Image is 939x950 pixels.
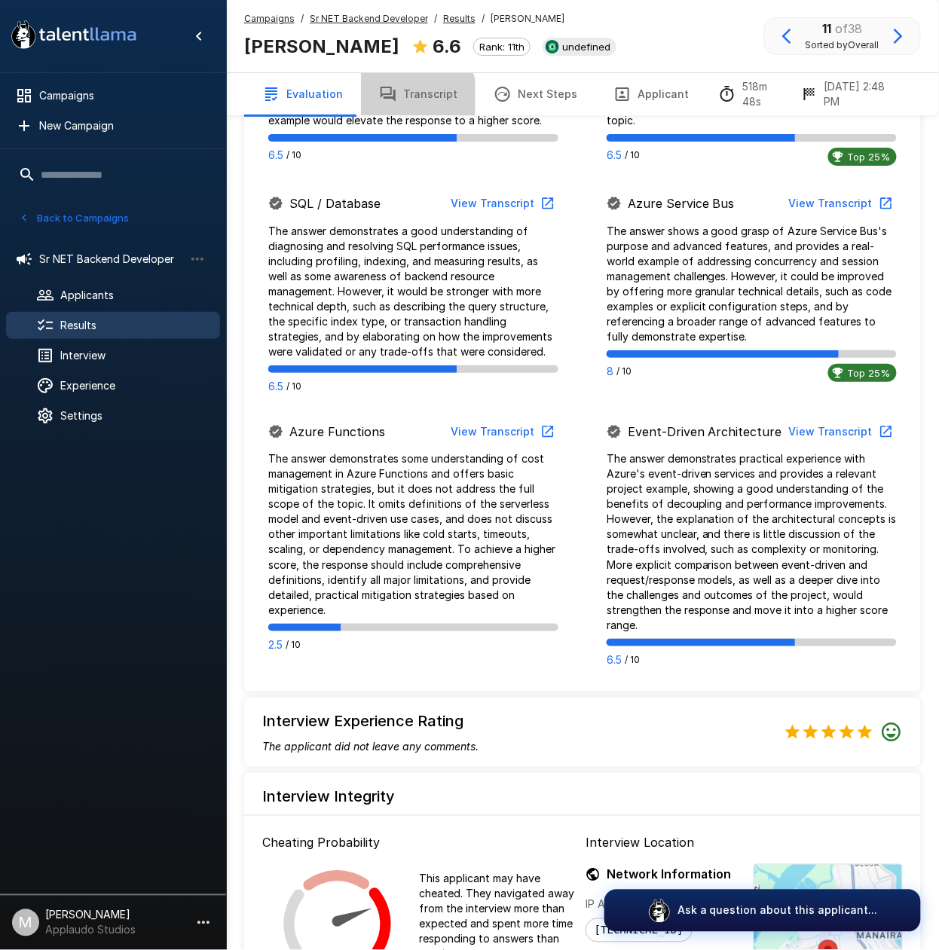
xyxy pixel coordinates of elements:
u: Sr NET Backend Developer [310,13,428,24]
span: Top 25% [842,367,897,379]
button: Transcript [361,73,476,115]
p: 6.5 [268,148,283,163]
p: The answer demonstrates practical experience with Azure's event-driven services and provides a re... [607,451,897,632]
button: View Transcript [445,190,558,218]
p: 2.5 [268,637,283,652]
h6: Interview Integrity [244,785,921,809]
p: The answer shows a good grasp of Azure Service Bus's purpose and advanced features, and provides ... [607,224,897,344]
p: The answer demonstrates some understanding of cost management in Azure Functions and offers basic... [268,451,558,617]
span: [PERSON_NAME] [491,11,564,26]
i: The applicant did not leave any comments. [262,741,479,753]
p: Azure Functions [289,423,385,441]
button: Next Steps [476,73,595,115]
button: View Transcript [783,418,897,446]
span: [TECHNICAL_ID] [586,924,692,936]
p: 6.5 [607,652,622,667]
p: Interview Location [586,834,903,852]
span: / 10 [286,379,301,394]
span: undefined [556,41,616,53]
h6: Network Information [586,864,736,885]
button: View Transcript [783,190,897,218]
span: / 10 [625,652,640,667]
span: Sorted by Overall [806,38,879,53]
b: 6.6 [433,35,461,57]
h6: Interview Experience Rating [262,710,479,734]
img: logo_glasses@2x.png [647,899,671,923]
img: smartrecruiters_logo.jpeg [546,40,559,53]
span: / 10 [286,148,301,163]
button: Ask a question about this applicant... [604,890,921,932]
div: The time between starting and completing the interview [718,79,788,109]
span: / [301,11,304,26]
button: Evaluation [244,73,361,115]
span: of 38 [836,21,863,36]
span: Rank: 11th [474,41,530,53]
span: / [482,11,485,26]
span: / [434,11,437,26]
p: [DATE] 2:48 PM [824,79,903,109]
p: 6.5 [607,148,622,163]
p: Ask a question about this applicant... [677,903,878,918]
b: [PERSON_NAME] [244,35,399,57]
div: View profile in SmartRecruiters [543,38,616,56]
p: 6.5 [268,379,283,394]
div: The date and time when the interview was completed [800,79,903,109]
button: Applicant [595,73,707,115]
p: Event-Driven Architecture [628,423,782,441]
p: IP Address [586,897,736,912]
p: SQL / Database [289,194,381,212]
span: / 10 [286,637,301,652]
p: Cheating Probability [262,834,580,852]
p: 8 [607,364,613,379]
p: The answer demonstrates a good understanding of diagnosing and resolving SQL performance issues, ... [268,224,558,359]
b: 11 [823,21,832,36]
u: Campaigns [244,13,295,24]
button: View Transcript [445,418,558,446]
span: / 10 [616,364,632,379]
span: Top 25% [842,151,897,163]
span: / 10 [625,148,640,163]
p: 518m 48s [742,79,788,109]
u: Results [443,13,476,24]
p: Azure Service Bus [628,194,735,212]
